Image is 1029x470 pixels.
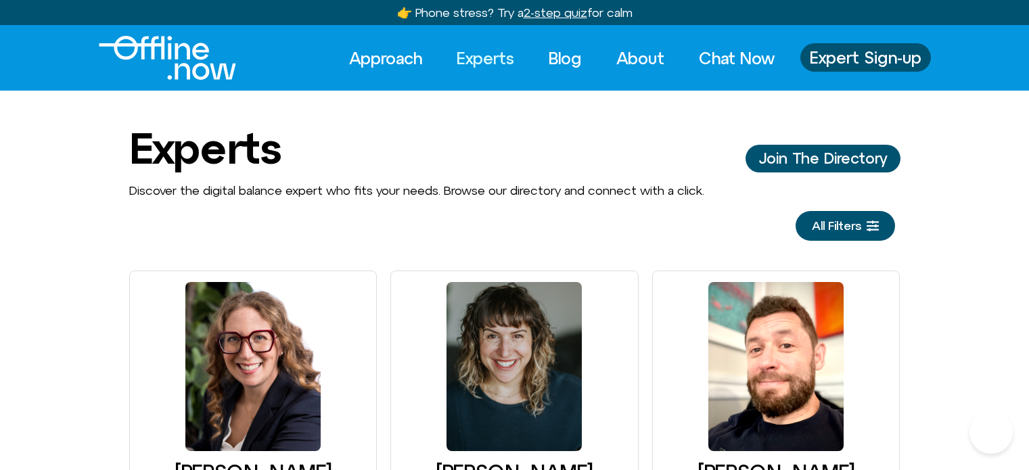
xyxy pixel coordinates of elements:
span: Expert Sign-up [810,49,921,66]
a: Experts [444,43,526,73]
a: 👉 Phone stress? Try a2-step quizfor calm [397,5,633,20]
a: Chat Now [687,43,787,73]
a: Join The Director [746,145,900,172]
a: Blog [536,43,594,73]
span: Discover the digital balance expert who fits your needs. Browse our directory and connect with a ... [129,183,704,197]
a: All Filters [796,211,895,241]
iframe: Botpress [969,410,1013,454]
nav: Menu [337,43,787,73]
a: About [604,43,677,73]
img: offline.now [99,36,236,80]
h1: Experts [129,124,281,172]
span: Join The Directory [759,150,887,166]
div: Logo [99,36,213,80]
a: Expert Sign-up [800,43,931,72]
a: Approach [337,43,434,73]
u: 2-step quiz [524,5,587,20]
span: All Filters [812,219,861,233]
